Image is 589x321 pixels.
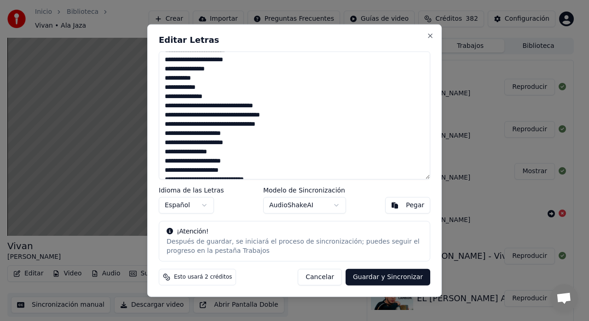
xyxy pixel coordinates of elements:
[174,274,232,281] span: Esto usará 2 créditos
[159,35,430,44] h2: Editar Letras
[167,227,422,236] div: ¡Atención!
[167,237,422,256] div: Después de guardar, se iniciará el proceso de sincronización; puedes seguir el progreso en la pes...
[298,269,342,286] button: Cancelar
[346,269,430,286] button: Guardar y Sincronizar
[159,187,224,193] label: Idioma de las Letras
[406,201,424,210] div: Pegar
[263,187,346,193] label: Modelo de Sincronización
[385,197,430,214] button: Pegar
